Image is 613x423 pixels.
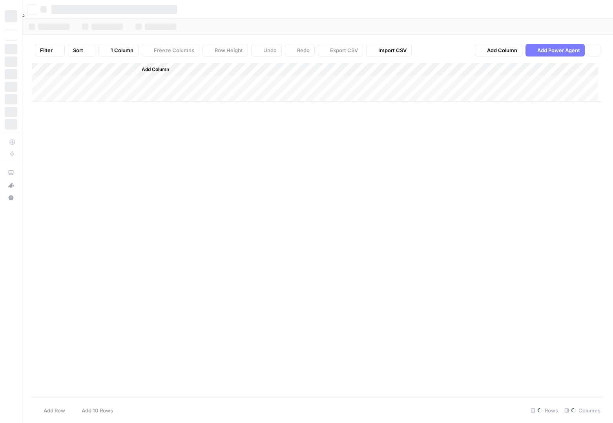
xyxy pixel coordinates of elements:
button: Freeze Columns [142,44,199,57]
button: Help + Support [5,191,17,204]
span: 1 Column [111,46,133,54]
button: Import CSV [366,44,412,57]
span: Export CSV [330,46,358,54]
span: Redo [297,46,310,54]
span: Undo [263,46,277,54]
div: Rows [527,404,561,417]
button: What's new? [5,179,17,191]
span: Sort [73,46,83,54]
button: Row Height [203,44,248,57]
a: AirOps Academy [5,166,17,179]
button: Add Row [32,404,70,417]
button: Add Power Agent [525,44,585,57]
button: Undo [251,44,282,57]
span: Add Row [44,407,65,414]
button: Add Column [131,64,172,75]
button: Add Column [475,44,522,57]
span: Add Column [487,46,517,54]
span: Add 10 Rows [82,407,113,414]
div: Columns [561,404,604,417]
button: Export CSV [318,44,363,57]
span: Freeze Columns [154,46,194,54]
button: Sort [68,44,95,57]
button: Add 10 Rows [70,404,118,417]
span: Filter [40,46,53,54]
span: Row Height [215,46,243,54]
button: Filter [35,44,65,57]
span: Import CSV [378,46,407,54]
span: Add Column [142,66,169,73]
span: Add Power Agent [537,46,580,54]
button: Redo [285,44,315,57]
button: 1 Column [99,44,139,57]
